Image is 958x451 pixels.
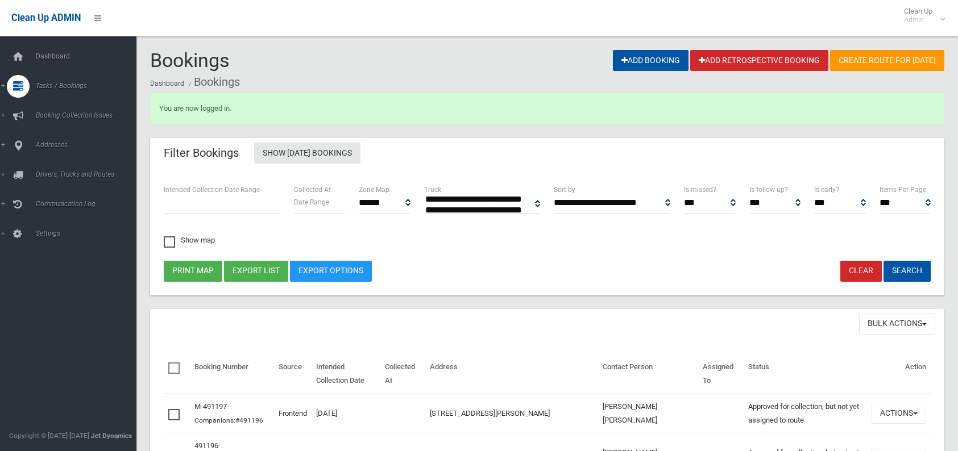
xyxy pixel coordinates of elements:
a: Dashboard [150,80,184,87]
td: Frontend [274,394,312,433]
span: Settings [32,229,145,237]
button: Bulk Actions [859,314,935,335]
a: Export Options [290,261,372,282]
span: Clean Up ADMIN [11,12,81,23]
th: Status [744,354,867,394]
small: Admin [904,15,932,24]
th: Contact Person [598,354,698,394]
small: Companions: [194,416,265,424]
th: Booking Number [190,354,274,394]
a: Add Retrospective Booking [690,50,828,71]
span: Communication Log [32,200,145,208]
button: Print map [164,261,222,282]
span: Drivers, Trucks and Routes [32,170,145,178]
span: Addresses [32,141,145,149]
th: Intended Collection Date [312,354,380,394]
div: You are now logged in. [150,93,944,124]
th: Address [425,354,598,394]
button: Actions [872,403,926,424]
a: Create route for [DATE] [830,50,944,71]
th: Source [274,354,312,394]
a: [STREET_ADDRESS][PERSON_NAME] [430,409,550,417]
span: Tasks / Bookings [32,82,145,90]
td: [DATE] [312,394,380,433]
th: Collected At [380,354,425,394]
span: Bookings [150,49,230,72]
a: 491196 [194,441,218,450]
span: Copyright © [DATE]-[DATE] [9,432,89,440]
td: Approved for collection, but not yet assigned to route [744,394,867,433]
strong: Jet Dynamics [91,432,132,440]
a: Show [DATE] Bookings [254,143,360,164]
a: M-491197 [194,402,227,411]
button: Search [884,261,931,282]
td: [PERSON_NAME] [PERSON_NAME] [598,394,698,433]
li: Bookings [186,72,240,93]
th: Assigned To [698,354,744,394]
a: #491196 [235,416,263,424]
a: Add Booking [613,50,689,71]
header: Filter Bookings [150,142,252,164]
span: Clean Up [898,7,944,24]
span: Show map [164,236,215,244]
th: Action [867,354,931,394]
label: Truck [424,183,441,196]
span: Dashboard [32,52,145,60]
a: Clear [840,261,882,282]
span: Booking Collection Issues [32,111,145,119]
button: Export list [224,261,288,282]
